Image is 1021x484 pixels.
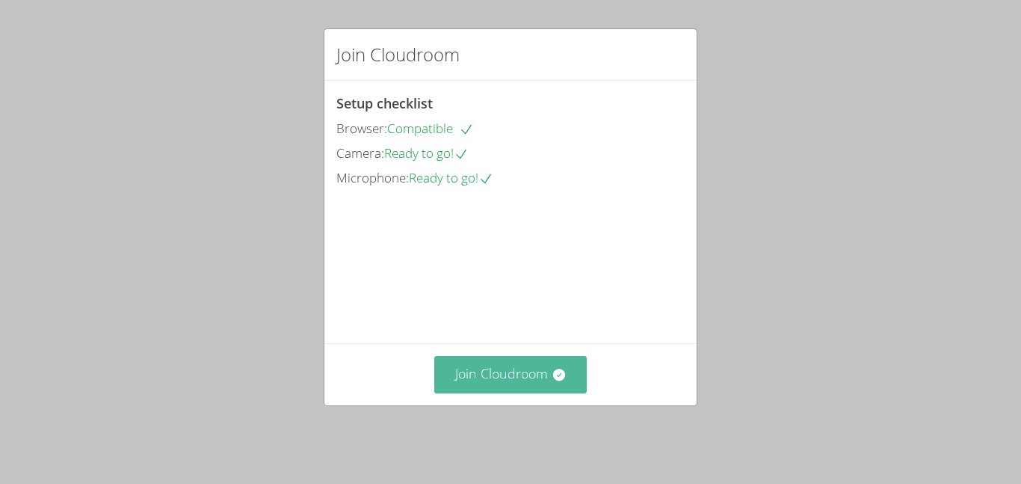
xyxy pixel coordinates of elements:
span: Ready to go! [384,144,469,162]
span: Browser: [336,120,387,137]
button: Join Cloudroom [434,356,587,393]
span: Setup checklist [336,94,433,112]
h2: Join Cloudroom [336,41,460,68]
span: Microphone: [336,169,409,186]
span: Camera: [336,144,384,162]
span: Ready to go! [409,169,493,186]
span: Compatible [387,120,474,137]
